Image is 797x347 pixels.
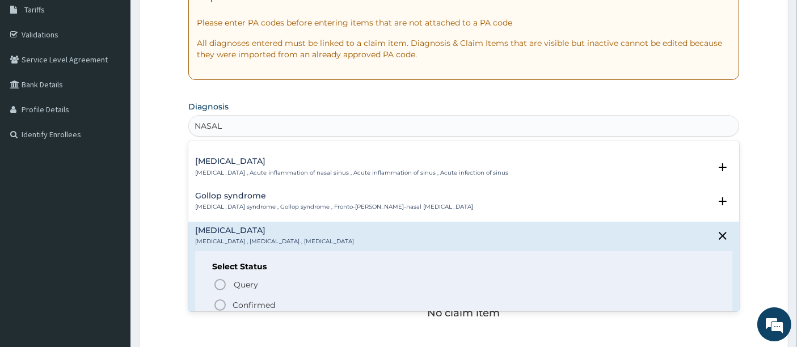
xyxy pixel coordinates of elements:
p: No claim item [427,307,500,319]
i: open select status [716,194,729,208]
textarea: Type your message and hit 'Enter' [6,228,216,268]
i: close select status [716,229,729,243]
div: Minimize live chat window [186,6,213,33]
h4: Gollop syndrome [195,192,473,200]
p: Please enter PA codes before entering items that are not attached to a PA code [197,17,731,28]
span: Tariffs [24,5,45,15]
i: status option filled [213,298,227,312]
label: Diagnosis [188,101,229,112]
p: [MEDICAL_DATA] , Acute inflammation of nasal sinus , Acute inflammation of sinus , Acute infectio... [195,169,508,177]
p: [MEDICAL_DATA] syndrome , Gollop syndrome , Fronto-[PERSON_NAME]-nasal [MEDICAL_DATA] [195,203,473,211]
div: Chat with us now [59,64,191,78]
p: Confirmed [233,299,275,311]
span: Query [234,279,258,290]
p: [MEDICAL_DATA] , [MEDICAL_DATA] , [MEDICAL_DATA] [195,238,354,246]
i: open select status [716,160,729,174]
i: status option query [213,278,227,291]
h4: [MEDICAL_DATA] [195,226,354,235]
p: All diagnoses entered must be linked to a claim item. Diagnosis & Claim Items that are visible bu... [197,37,731,60]
span: We're online! [66,102,157,217]
h6: Select Status [212,263,716,271]
img: d_794563401_company_1708531726252_794563401 [21,57,46,85]
h4: [MEDICAL_DATA] [195,157,508,166]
